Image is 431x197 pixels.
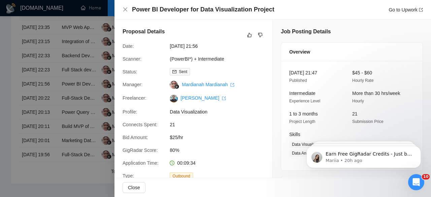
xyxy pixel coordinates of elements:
[174,84,179,89] img: gigradar-bm.png
[123,56,141,62] span: Scanner:
[170,95,178,103] img: c1vnAk7Xg35u1M3RaLzkY2xn22cMI9QnxesaoOFDUVoDELUyl3LMqzhVQbq_15fTna
[180,95,226,101] a: [PERSON_NAME] export
[123,160,159,166] span: Application Time:
[256,31,264,39] button: dislike
[132,5,274,14] h4: Power BI Developer for Data Visualization Project
[289,111,318,117] span: 1 to 3 months
[352,111,358,117] span: 21
[182,82,234,87] a: Mardianah Mardianah export
[123,7,128,12] span: close
[245,31,254,39] button: like
[170,146,271,154] span: 80%
[289,132,300,137] span: Skills
[170,56,224,62] a: (PowerBI*) + Intermediate
[123,95,146,101] span: Freelancer:
[289,150,319,157] span: Data Analysis
[389,7,423,12] a: Go to Upworkexport
[170,172,193,180] span: Outbound
[289,176,415,195] div: Client Details
[123,69,137,74] span: Status:
[289,70,317,75] span: [DATE] 21:47
[289,48,310,56] span: Overview
[296,132,431,179] iframe: Intercom notifications message
[289,119,315,124] span: Project Length
[419,8,423,12] span: export
[170,161,174,165] span: clock-circle
[170,42,271,50] span: [DATE] 21:56
[170,121,271,128] span: 21
[289,78,307,83] span: Published
[179,69,187,74] span: Sent
[123,82,142,87] span: Manager:
[422,174,430,179] span: 10
[258,32,263,38] span: dislike
[170,134,271,141] span: $25/hr
[247,32,252,38] span: like
[123,147,158,153] span: GigRadar Score:
[123,182,145,193] button: Close
[289,141,327,148] span: Data Visualization
[289,99,320,103] span: Experience Level
[352,78,373,83] span: Hourly Rate
[123,43,134,49] span: Date:
[230,83,234,87] span: export
[289,91,316,96] span: Intermediate
[352,91,400,96] span: More than 30 hrs/week
[123,135,148,140] span: Bid Amount:
[172,70,176,74] span: mail
[123,122,158,127] span: Connects Spent:
[352,70,372,75] span: $45 - $60
[170,108,271,116] span: Data Visualization
[177,160,196,166] span: 00:09:34
[123,7,128,12] button: Close
[408,174,424,190] iframe: Intercom live chat
[222,96,226,100] span: export
[352,99,364,103] span: Hourly
[352,119,384,124] span: Submission Price
[123,109,137,114] span: Profile:
[128,184,140,191] span: Close
[281,28,331,36] h5: Job Posting Details
[123,173,134,178] span: Type:
[123,28,165,36] h5: Proposal Details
